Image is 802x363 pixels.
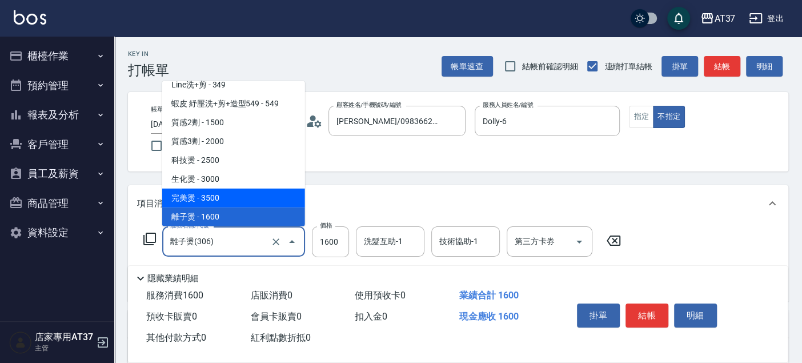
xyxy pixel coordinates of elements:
[162,132,305,151] span: 質感3劑 - 2000
[9,331,32,354] img: Person
[162,75,305,94] span: Line洗+剪 - 349
[283,233,301,251] button: Close
[714,11,735,26] div: AT37
[146,290,203,301] span: 服務消費 1600
[128,185,788,222] div: 項目消費
[704,56,740,77] button: 結帳
[128,62,169,78] h3: 打帳單
[162,170,305,189] span: 生化燙 - 3000
[268,234,284,250] button: Clear
[625,304,668,328] button: 結帳
[674,304,717,328] button: 明細
[251,311,302,322] span: 會員卡販賣 0
[5,218,110,248] button: 資料設定
[570,233,588,251] button: Open
[251,290,292,301] span: 店販消費 0
[35,332,93,343] h5: 店家專用AT37
[5,100,110,130] button: 報表及分析
[320,221,332,230] label: 價格
[459,311,519,322] span: 現金應收 1600
[744,8,788,29] button: 登出
[162,151,305,170] span: 科技燙 - 2500
[162,113,305,132] span: 質感2劑 - 1500
[147,273,199,285] p: 隱藏業績明細
[483,101,533,109] label: 服務人員姓名/編號
[162,94,305,113] span: 蝦皮 紓壓洗+剪+造型549 - 549
[667,7,690,30] button: save
[355,290,406,301] span: 使用預收卡 0
[162,208,305,226] span: 離子燙 - 1600
[604,61,652,73] span: 連續打單結帳
[577,304,620,328] button: 掛單
[522,61,578,73] span: 結帳前確認明細
[35,343,93,353] p: 主管
[459,290,519,301] span: 業績合計 1600
[251,332,311,343] span: 紅利點數折抵 0
[14,10,46,25] img: Logo
[746,56,783,77] button: 明細
[5,71,110,101] button: 預約管理
[5,159,110,189] button: 員工及薪資
[653,106,685,128] button: 不指定
[162,226,305,245] span: 溫朔燙 - 2700
[336,101,402,109] label: 顧客姓名/手機號碼/編號
[661,56,698,77] button: 掛單
[696,7,740,30] button: AT37
[146,311,197,322] span: 預收卡販賣 0
[137,198,171,210] p: 項目消費
[442,56,493,77] button: 帳單速查
[5,189,110,218] button: 商品管理
[128,50,169,58] h2: Key In
[162,189,305,208] span: 完美燙 - 3500
[151,105,175,114] label: 帳單日期
[629,106,653,128] button: 指定
[5,130,110,159] button: 客戶管理
[151,115,271,134] input: YYYY/MM/DD hh:mm
[355,311,387,322] span: 扣入金 0
[5,41,110,71] button: 櫃檯作業
[146,332,206,343] span: 其他付款方式 0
